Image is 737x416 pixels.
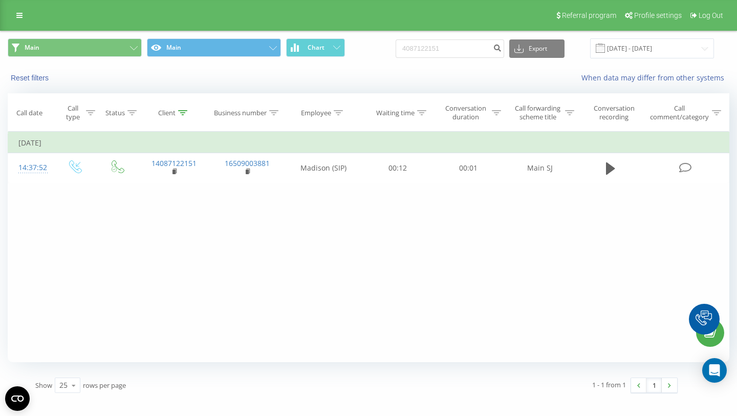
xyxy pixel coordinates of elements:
div: Open Intercom Messenger [702,358,727,383]
div: 14:37:52 [18,158,43,178]
div: Waiting time [376,109,415,117]
div: Business number [214,109,267,117]
button: Main [147,38,281,57]
td: 00:01 [433,153,504,183]
span: Referral program [562,11,616,19]
a: When data may differ from other systems [581,73,729,82]
div: Call comment/category [649,104,709,121]
span: Show [35,381,52,390]
div: Employee [301,109,331,117]
td: [DATE] [8,133,729,153]
div: 1 - 1 from 1 [592,380,626,390]
div: Conversation recording [586,104,642,121]
button: Export [509,39,565,58]
div: Status [105,109,125,117]
div: 25 [59,380,68,390]
a: 14087122151 [151,158,197,168]
a: 16509003881 [225,158,270,168]
span: Chart [308,44,324,51]
div: Conversation duration [442,104,489,121]
a: 1 [646,378,662,392]
div: Call type [62,104,83,121]
td: Madison (SIP) [284,153,363,183]
span: Main [25,44,39,52]
button: Chart [286,38,345,57]
span: Profile settings [634,11,682,19]
button: Reset filters [8,73,54,82]
input: Search by number [396,39,504,58]
div: Client [158,109,176,117]
span: rows per page [83,381,126,390]
span: Log Out [699,11,723,19]
div: Call forwarding scheme title [513,104,562,121]
td: Main SJ [504,153,577,183]
button: Open CMP widget [5,386,30,411]
div: Call date [16,109,42,117]
td: 00:12 [363,153,433,183]
button: Main [8,38,142,57]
